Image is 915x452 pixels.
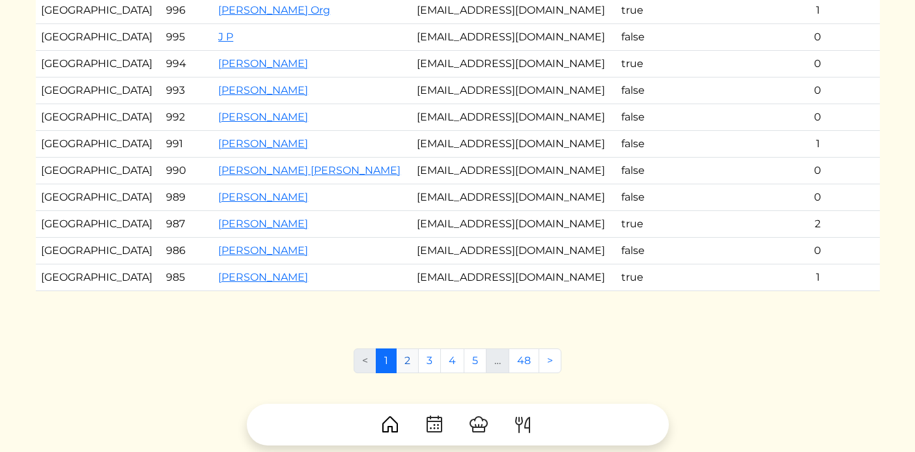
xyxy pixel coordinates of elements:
img: House-9bf13187bcbb5817f509fe5e7408150f90897510c4275e13d0d5fca38e0b5951.svg [380,414,401,435]
td: [GEOGRAPHIC_DATA] [36,184,161,211]
td: 0 [756,51,879,78]
td: 989 [161,184,213,211]
td: 986 [161,238,213,264]
a: 1 [376,348,397,373]
td: [EMAIL_ADDRESS][DOMAIN_NAME] [412,104,616,131]
td: [GEOGRAPHIC_DATA] [36,51,161,78]
td: [GEOGRAPHIC_DATA] [36,264,161,291]
a: [PERSON_NAME] [218,84,308,96]
a: [PERSON_NAME] [218,218,308,230]
td: 0 [756,184,879,211]
td: 992 [161,104,213,131]
td: [GEOGRAPHIC_DATA] [36,24,161,51]
td: [EMAIL_ADDRESS][DOMAIN_NAME] [412,264,616,291]
td: false [616,78,696,104]
a: [PERSON_NAME] [218,57,308,70]
td: 1 [756,131,879,158]
a: 3 [418,348,441,373]
td: 995 [161,24,213,51]
td: [GEOGRAPHIC_DATA] [36,158,161,184]
td: [GEOGRAPHIC_DATA] [36,211,161,238]
a: [PERSON_NAME] [PERSON_NAME] [218,164,401,177]
td: [EMAIL_ADDRESS][DOMAIN_NAME] [412,211,616,238]
td: 0 [756,78,879,104]
td: [EMAIL_ADDRESS][DOMAIN_NAME] [412,238,616,264]
td: true [616,51,696,78]
a: [PERSON_NAME] [218,191,308,203]
td: [EMAIL_ADDRESS][DOMAIN_NAME] [412,131,616,158]
a: [PERSON_NAME] [218,111,308,123]
a: J P [218,31,233,43]
td: false [616,24,696,51]
td: false [616,158,696,184]
td: [EMAIL_ADDRESS][DOMAIN_NAME] [412,184,616,211]
td: 990 [161,158,213,184]
td: [GEOGRAPHIC_DATA] [36,104,161,131]
a: [PERSON_NAME] Org [218,4,330,16]
img: ChefHat-a374fb509e4f37eb0702ca99f5f64f3b6956810f32a249b33092029f8484b388.svg [468,414,489,435]
td: [GEOGRAPHIC_DATA] [36,131,161,158]
td: false [616,131,696,158]
td: false [616,238,696,264]
nav: Pages [354,348,561,384]
td: false [616,184,696,211]
a: 5 [464,348,486,373]
td: 993 [161,78,213,104]
td: 0 [756,24,879,51]
td: false [616,104,696,131]
td: 994 [161,51,213,78]
a: 48 [509,348,539,373]
td: 2 [756,211,879,238]
td: true [616,264,696,291]
td: [EMAIL_ADDRESS][DOMAIN_NAME] [412,158,616,184]
td: 985 [161,264,213,291]
td: [EMAIL_ADDRESS][DOMAIN_NAME] [412,24,616,51]
a: [PERSON_NAME] [218,271,308,283]
td: true [616,211,696,238]
a: [PERSON_NAME] [218,137,308,150]
a: 2 [396,348,419,373]
td: [EMAIL_ADDRESS][DOMAIN_NAME] [412,51,616,78]
td: [GEOGRAPHIC_DATA] [36,238,161,264]
td: 0 [756,158,879,184]
td: 0 [756,104,879,131]
a: Next [539,348,561,373]
td: [EMAIL_ADDRESS][DOMAIN_NAME] [412,78,616,104]
a: [PERSON_NAME] [218,244,308,257]
img: ForkKnife-55491504ffdb50bab0c1e09e7649658475375261d09fd45db06cec23bce548bf.svg [513,414,533,435]
td: 987 [161,211,213,238]
a: 4 [440,348,464,373]
td: 1 [756,264,879,291]
td: 991 [161,131,213,158]
td: 0 [756,238,879,264]
td: [GEOGRAPHIC_DATA] [36,78,161,104]
img: CalendarDots-5bcf9d9080389f2a281d69619e1c85352834be518fbc73d9501aef674afc0d57.svg [424,414,445,435]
